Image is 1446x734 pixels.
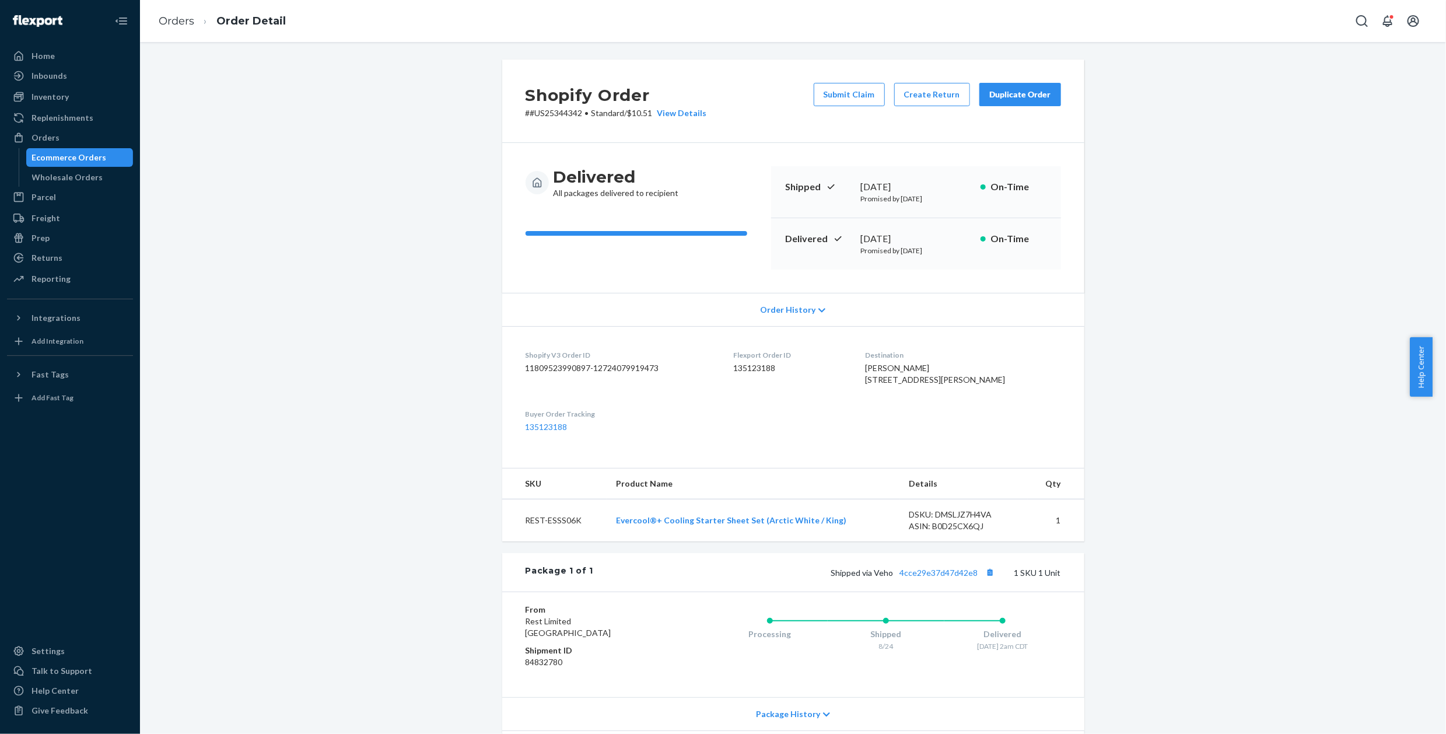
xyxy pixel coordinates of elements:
[31,312,80,324] div: Integrations
[32,172,103,183] div: Wholesale Orders
[1028,469,1084,499] th: Qty
[31,369,69,380] div: Fast Tags
[554,166,679,187] h3: Delivered
[554,166,679,199] div: All packages delivered to recipient
[861,194,971,204] p: Promised by [DATE]
[1402,9,1425,33] button: Open account menu
[7,270,133,288] a: Reporting
[760,304,815,316] span: Order History
[7,681,133,700] a: Help Center
[894,83,970,106] button: Create Return
[31,645,65,657] div: Settings
[831,568,998,578] span: Shipped via Veho
[31,393,73,403] div: Add Fast Tag
[526,83,707,107] h2: Shopify Order
[13,15,62,27] img: Flexport logo
[526,645,665,656] dt: Shipment ID
[865,363,1005,385] span: [PERSON_NAME] [STREET_ADDRESS][PERSON_NAME]
[31,685,79,697] div: Help Center
[607,469,899,499] th: Product Name
[31,273,71,285] div: Reporting
[31,50,55,62] div: Home
[7,67,133,85] a: Inbounds
[31,336,83,346] div: Add Integration
[7,332,133,351] a: Add Integration
[502,499,607,542] td: REST-ESSS06K
[7,229,133,247] a: Prep
[712,628,828,640] div: Processing
[526,422,568,432] a: 135123188
[7,109,133,127] a: Replenishments
[526,362,715,374] dd: 11809523990897-12724079919473
[785,180,852,194] p: Shipped
[861,246,971,256] p: Promised by [DATE]
[865,350,1060,360] dt: Destination
[944,628,1061,640] div: Delivered
[526,616,611,638] span: Rest Limited [GEOGRAPHIC_DATA]
[7,188,133,207] a: Parcel
[990,180,1047,194] p: On-Time
[7,47,133,65] a: Home
[828,628,944,640] div: Shipped
[616,515,846,525] a: Evercool®+ Cooling Starter Sheet Set (Arctic White / King)
[7,209,133,228] a: Freight
[526,656,665,668] dd: 84832780
[31,132,59,144] div: Orders
[733,362,846,374] dd: 135123188
[159,15,194,27] a: Orders
[31,191,56,203] div: Parcel
[526,409,715,419] dt: Buyer Order Tracking
[110,9,133,33] button: Close Navigation
[1376,9,1399,33] button: Open notifications
[502,469,607,499] th: SKU
[591,108,625,118] span: Standard
[526,604,665,616] dt: From
[1410,337,1433,397] button: Help Center
[861,232,971,246] div: [DATE]
[7,701,133,720] button: Give Feedback
[979,83,1061,106] button: Duplicate Order
[1028,499,1084,542] td: 1
[31,705,88,716] div: Give Feedback
[7,365,133,384] button: Fast Tags
[216,15,286,27] a: Order Detail
[526,350,715,360] dt: Shopify V3 Order ID
[7,662,133,680] a: Talk to Support
[900,469,1028,499] th: Details
[785,232,852,246] p: Delivered
[526,107,707,119] p: # #US25344342 / $10.51
[149,4,295,39] ol: breadcrumbs
[26,168,134,187] a: Wholesale Orders
[989,89,1051,100] div: Duplicate Order
[7,128,133,147] a: Orders
[7,389,133,407] a: Add Fast Tag
[593,565,1060,580] div: 1 SKU 1 Unit
[1350,9,1374,33] button: Open Search Box
[585,108,589,118] span: •
[7,309,133,327] button: Integrations
[32,152,107,163] div: Ecommerce Orders
[653,107,707,119] button: View Details
[31,112,93,124] div: Replenishments
[909,509,1019,520] div: DSKU: DMSLJZ7H4VA
[814,83,885,106] button: Submit Claim
[31,252,62,264] div: Returns
[26,148,134,167] a: Ecommerce Orders
[828,641,944,651] div: 8/24
[31,70,67,82] div: Inbounds
[7,249,133,267] a: Returns
[31,232,50,244] div: Prep
[909,520,1019,532] div: ASIN: B0D25CX6QJ
[990,232,1047,246] p: On-Time
[526,565,594,580] div: Package 1 of 1
[31,91,69,103] div: Inventory
[756,708,820,720] span: Package History
[733,350,846,360] dt: Flexport Order ID
[31,212,60,224] div: Freight
[983,565,998,580] button: Copy tracking number
[861,180,971,194] div: [DATE]
[7,642,133,660] a: Settings
[900,568,978,578] a: 4cce29e37d47d42e8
